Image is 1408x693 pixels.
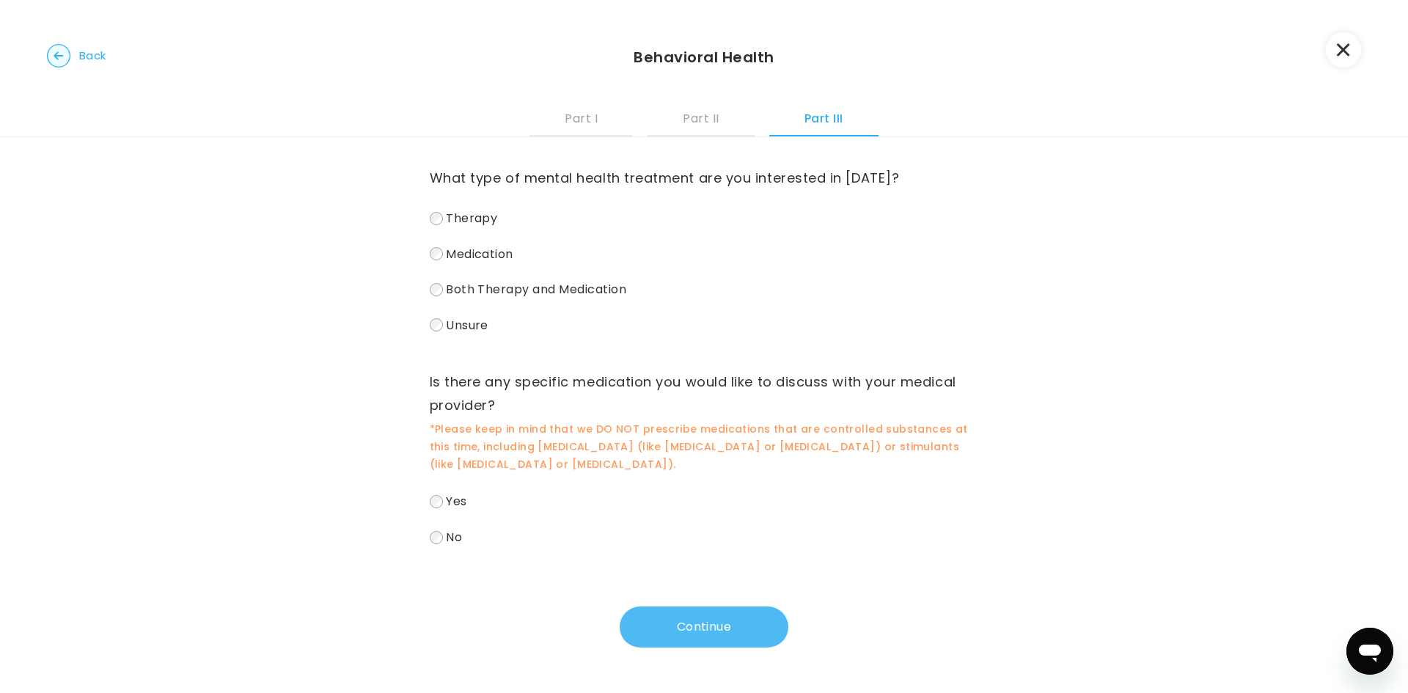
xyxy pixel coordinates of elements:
input: Unsure [430,318,443,331]
span: Yes [446,493,466,510]
input: No [430,531,443,544]
h3: Behavioral Health [634,47,774,67]
span: Medication [446,245,513,262]
label: What type of mental health treatment are you interested in [DATE]? [430,166,979,190]
span: *Please keep in mind that we DO NOT prescribe medications that are controlled substances at this ... [430,420,979,473]
span: Unsure [446,316,488,333]
button: Part III [769,97,879,136]
span: Both Therapy and Medication [446,281,626,298]
input: Both Therapy and Medication [430,283,443,296]
span: Therapy [446,210,497,227]
input: Therapy [430,212,443,225]
button: Continue [620,606,788,648]
iframe: Button to launch messaging window [1346,628,1393,675]
input: Yes [430,495,443,508]
button: Back [47,44,106,67]
input: Medication [430,247,443,260]
label: Is there any specific medication you would like to discuss with your medical provider? [430,370,979,417]
span: No [446,529,462,546]
button: Part II [648,97,754,136]
button: Part I [529,97,633,136]
span: Back [79,45,106,66]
